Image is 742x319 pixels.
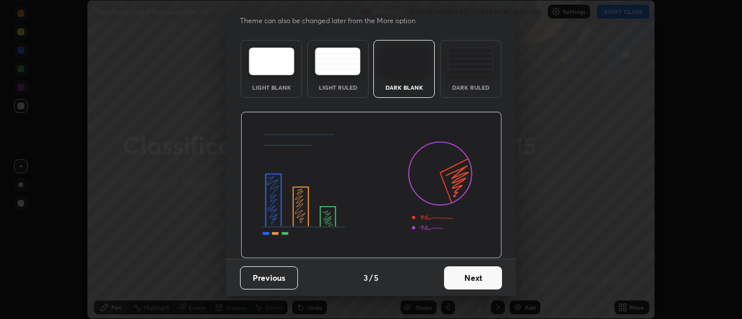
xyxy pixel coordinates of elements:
div: Dark Ruled [448,85,494,90]
h4: / [369,272,373,284]
div: Dark Blank [381,85,427,90]
img: darkRuledTheme.de295e13.svg [448,47,493,75]
img: lightRuledTheme.5fabf969.svg [315,47,361,75]
img: darkTheme.f0cc69e5.svg [381,47,427,75]
h4: 3 [363,272,368,284]
div: Light Blank [248,85,294,90]
img: lightTheme.e5ed3b09.svg [249,47,294,75]
h4: 5 [374,272,379,284]
button: Previous [240,266,298,289]
img: darkThemeBanner.d06ce4a2.svg [241,112,502,259]
button: Next [444,266,502,289]
p: Theme can also be changed later from the More option [240,16,428,26]
div: Light Ruled [315,85,361,90]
